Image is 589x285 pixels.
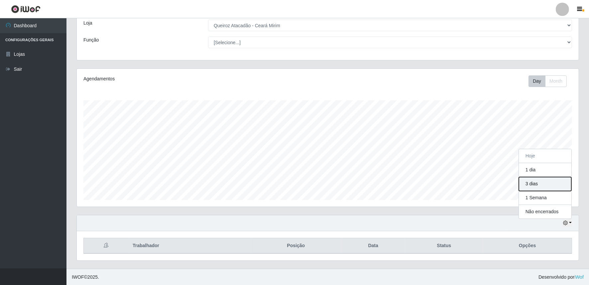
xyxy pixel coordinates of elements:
[251,238,341,254] th: Posição
[483,238,572,254] th: Opções
[341,238,405,254] th: Data
[72,274,84,280] span: IWOF
[545,75,567,87] button: Month
[519,205,571,219] button: Não encerrados
[529,75,572,87] div: Toolbar with button groups
[129,238,251,254] th: Trabalhador
[405,238,483,254] th: Status
[83,75,281,82] div: Agendamentos
[529,75,545,87] button: Day
[574,274,584,280] a: iWof
[519,163,571,177] button: 1 dia
[519,177,571,191] button: 3 dias
[72,274,99,281] span: © 2025 .
[11,5,41,13] img: CoreUI Logo
[519,149,571,163] button: Hoje
[83,20,92,27] label: Loja
[519,191,571,205] button: 1 Semana
[529,75,567,87] div: First group
[83,37,99,44] label: Função
[538,274,584,281] span: Desenvolvido por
